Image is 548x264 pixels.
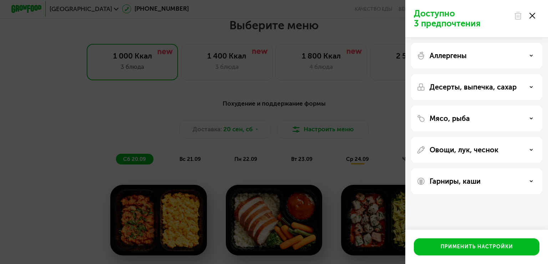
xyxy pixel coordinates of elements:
[430,177,481,186] p: Гарниры, каши
[414,9,509,29] p: Доступно 3 предпочтения
[430,114,470,123] p: Мясо, рыба
[430,83,517,91] p: Десерты, выпечка, сахар
[414,238,539,255] button: Применить настройки
[441,243,513,250] div: Применить настройки
[430,146,498,154] p: Овощи, лук, чеснок
[430,51,467,60] p: Аллергены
